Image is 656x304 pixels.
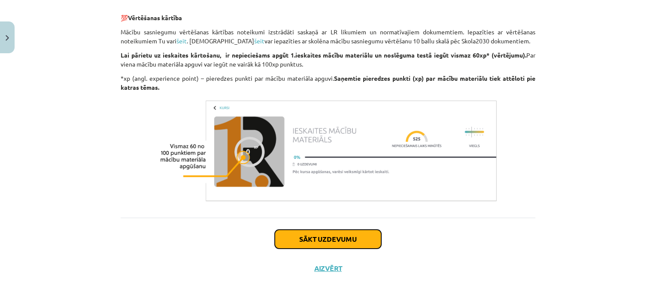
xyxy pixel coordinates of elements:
strong: Vērtēšanas kārtība [128,14,182,21]
button: Aizvērt [312,264,344,273]
button: Sākt uzdevumu [275,230,381,249]
img: icon-close-lesson-0947bae3869378f0d4975bcd49f059093ad1ed9edebbc8119c70593378902aed.svg [6,35,9,41]
p: Mācību sasniegumu vērtēšanas kārtības noteikumi izstrādāti saskaņā ar LR likumiem un normatīvajie... [121,27,535,46]
a: šeit [176,37,187,45]
strong: Lai pārietu uz ieskaites kārtošanu, ir nepieciešams apgūt 1.ieskaites mācību materiālu un noslēgu... [121,51,526,59]
p: 💯 [121,4,535,22]
a: šeit [254,37,264,45]
p: *xp (angl. experience point) – pieredzes punkti par mācību materiāla apguvi. [121,74,535,92]
p: Par viena mācību materiāla apguvi var iegūt ne vairāk kā 100xp punktus. [121,51,535,69]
